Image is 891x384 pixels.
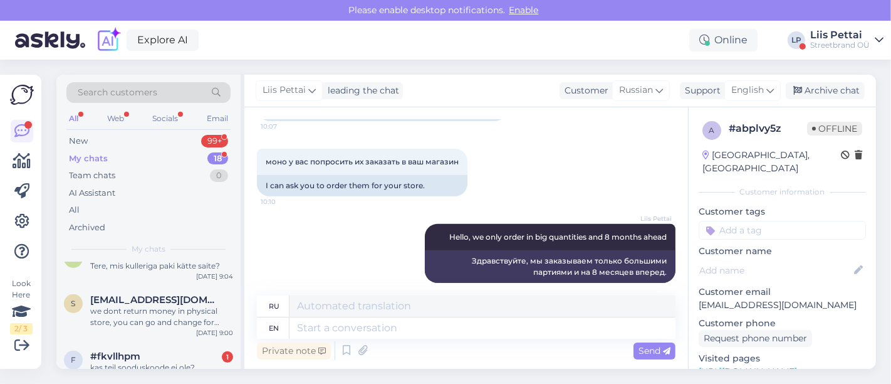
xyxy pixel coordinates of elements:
input: Add name [699,264,852,277]
div: kas teil sooduskoode ei ole? [90,362,233,373]
span: My chats [132,243,165,255]
p: Customer phone [699,317,866,330]
div: 2 / 3 [10,323,33,334]
div: [DATE] 9:04 [196,272,233,281]
div: Socials [150,110,180,127]
div: [GEOGRAPHIC_DATA], [GEOGRAPHIC_DATA] [702,149,841,175]
div: leading the chat [323,84,399,97]
a: Explore AI [127,29,199,51]
span: Offline [807,122,862,136]
div: Здравствуйте, мы заказываем только большими партиями и на 8 месяцев вперед. [425,250,675,283]
img: explore-ai [95,27,122,53]
span: f [71,355,76,365]
img: Askly Logo [10,85,34,105]
div: Team chats [69,169,115,182]
span: slava.kozeletski@mail.ru [90,294,221,306]
span: 10:27 [625,284,672,293]
div: Archived [69,221,105,234]
div: en [269,317,279,339]
p: Customer tags [699,205,866,218]
div: Customer [560,84,608,97]
a: [URL][DOMAIN_NAME] [699,366,797,377]
div: New [69,135,88,147]
div: Online [689,29,758,51]
div: ru [269,296,279,317]
p: Visited pages [699,352,866,365]
div: My chats [69,152,108,165]
span: a [709,125,715,135]
div: Support [680,84,721,97]
div: AI Assistant [69,187,115,200]
span: Liis Pettai [263,83,306,97]
span: English [731,83,764,97]
span: моно у вас попросить их заказать в ваш магазин [266,157,459,166]
div: Streetbrand OÜ [810,40,870,50]
div: Request phone number [699,330,812,347]
span: #fkvllhpm [90,351,140,362]
div: 18 [207,152,228,165]
div: Private note [257,343,331,360]
div: we dont return money in physical store, you can go and change for something else or get giftcards... [90,306,233,328]
div: Tere, mis kulleriga paki kätte saite? [90,260,233,272]
div: # abplvy5z [729,121,807,136]
span: Search customers [78,86,157,99]
a: Liis PettaiStreetbrand OÜ [810,30,883,50]
p: [EMAIL_ADDRESS][DOMAIN_NAME] [699,299,866,312]
p: Customer name [699,245,866,258]
span: Enable [506,4,543,16]
p: Customer email [699,285,866,299]
div: 99+ [201,135,228,147]
div: All [66,110,81,127]
div: All [69,204,80,216]
div: LP [788,31,805,49]
div: Customer information [699,186,866,198]
span: s [71,299,76,308]
div: 0 [210,169,228,182]
div: I can ask you to order them for your store. [257,175,467,196]
div: Liis Pettai [810,30,870,40]
div: [DATE] 9:00 [196,328,233,338]
input: Add a tag [699,221,866,240]
div: Email [204,110,231,127]
div: Web [105,110,127,127]
span: 10:07 [261,122,308,131]
span: Hello, we only order in big quantities and 8 months ahead [449,232,667,242]
div: Look Here [10,278,33,334]
span: 10:10 [261,197,308,206]
div: 1 [222,351,233,363]
div: Archive chat [786,82,865,99]
span: Russian [619,83,653,97]
span: Liis Pettai [625,214,672,223]
span: Send [638,345,670,356]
